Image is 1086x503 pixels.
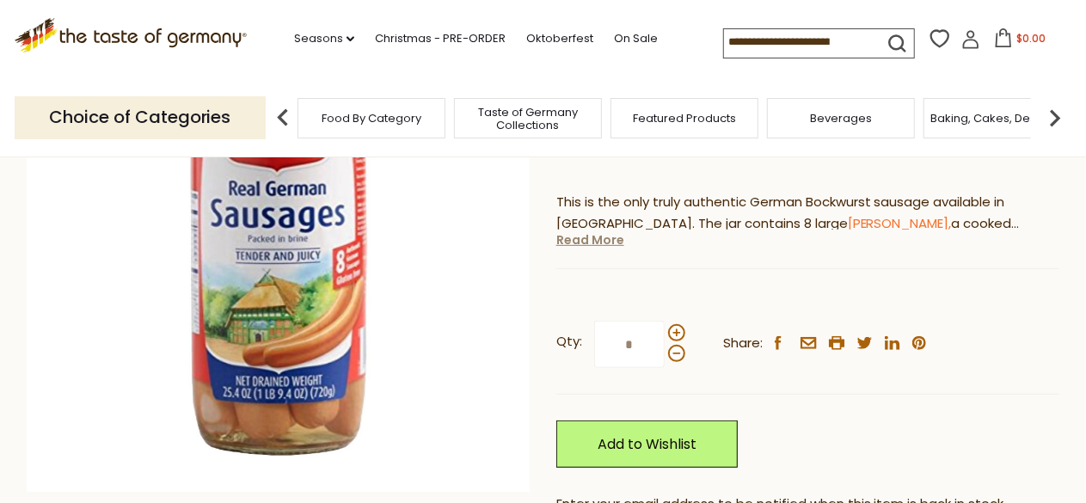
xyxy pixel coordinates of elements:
[556,231,624,248] a: Read More
[375,29,506,48] a: Christmas - PRE-ORDER
[266,101,300,135] img: previous arrow
[624,143,688,159] span: ( )
[526,29,593,48] a: Oktoberfest
[723,333,763,354] span: Share:
[984,28,1057,54] button: $0.00
[614,29,658,48] a: On Sale
[633,112,736,125] a: Featured Products
[1038,101,1072,135] img: next arrow
[848,214,952,232] a: [PERSON_NAME],
[556,331,582,353] strong: Qty:
[322,112,421,125] a: Food By Category
[810,112,872,125] a: Beverages
[931,112,1065,125] a: Baking, Cakes, Desserts
[459,106,597,132] a: Taste of Germany Collections
[594,321,665,368] input: Qty:
[556,420,738,468] a: Add to Wishlist
[556,192,1059,235] p: This is the only truly authentic German Bockwurst sausage available in [GEOGRAPHIC_DATA]. The jar...
[294,29,354,48] a: Seasons
[1016,31,1046,46] span: $0.00
[15,96,266,138] p: Choice of Categories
